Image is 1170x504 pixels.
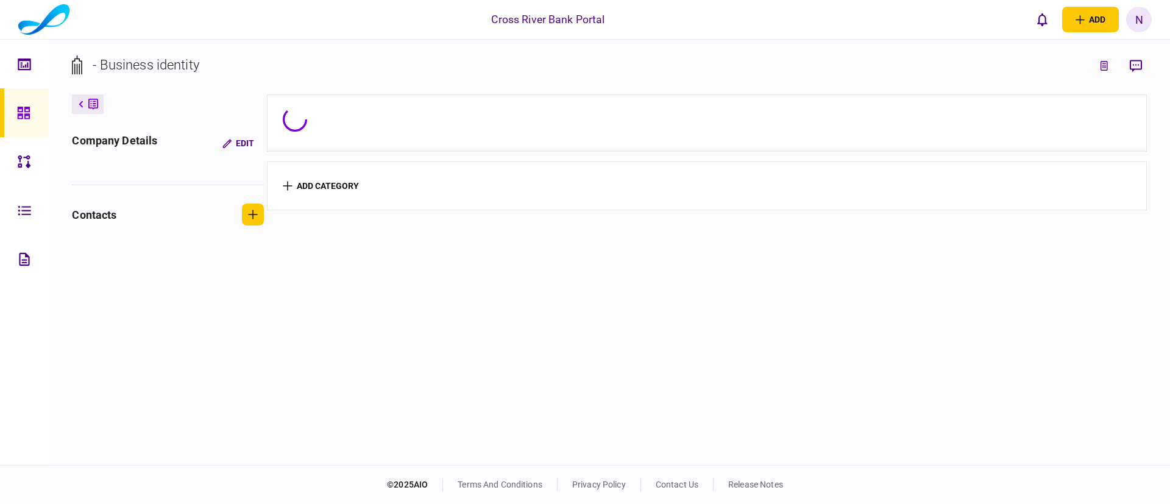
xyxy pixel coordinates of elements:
button: open adding identity options [1062,7,1119,32]
div: © 2025 AIO [387,478,443,491]
a: terms and conditions [458,480,542,489]
button: add category [283,181,359,191]
div: company details [72,132,157,154]
a: privacy policy [572,480,626,489]
button: N [1126,7,1152,32]
div: - Business identity [93,55,199,75]
button: Edit [213,132,264,154]
button: open notifications list [1029,7,1055,32]
a: release notes [728,480,783,489]
a: contact us [656,480,698,489]
div: contacts [72,207,116,223]
div: Cross River Bank Portal [491,12,604,27]
button: link to underwriting page [1093,55,1115,77]
img: client company logo [18,4,69,35]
